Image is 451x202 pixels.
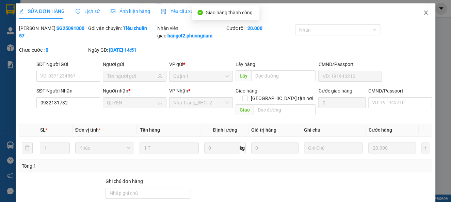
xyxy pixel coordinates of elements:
b: [DATE] 14:51 [109,47,136,53]
span: Yêu cầu xuất hóa đơn điện tử [161,9,233,14]
input: 0 [368,142,416,153]
input: Dọc đường [251,70,316,81]
li: (c) 2017 [57,32,94,41]
span: Giá trị hàng [251,127,276,133]
div: Tổng: 1 [22,162,175,170]
b: [DOMAIN_NAME] [57,26,94,31]
span: Quận 1 [173,71,229,81]
span: picture [111,9,115,14]
span: Cước hàng [368,127,392,133]
input: Tên người nhận [107,99,156,106]
div: Nhân viên giao: [157,24,225,39]
div: Ngày GD: [88,46,156,54]
b: hangct2.phuongnam [167,33,212,38]
div: SĐT Người Nhận [36,87,100,95]
div: SĐT Người Gửi [36,61,100,68]
input: Cước giao hàng [318,97,365,108]
input: VD: 191943210 [318,71,382,82]
span: Giao [236,104,254,115]
span: SỬA ĐƠN HÀNG [19,9,64,14]
button: plus [421,142,429,153]
span: clock-circle [76,9,80,14]
span: Giao hàng [236,88,257,94]
span: Ảnh kiện hàng [111,9,150,14]
span: SL [40,127,45,133]
input: Tên người gửi [107,72,156,80]
div: Chưa cước : [19,46,87,54]
button: Close [416,3,435,22]
label: Cước giao hàng [318,88,352,94]
img: icon [161,9,166,14]
b: 0 [46,47,48,53]
input: Ghi Chú [304,142,363,153]
b: Tiêu chuẩn [123,26,147,31]
div: [PERSON_NAME]: [19,24,87,39]
span: Giao hàng thành công. [206,10,254,15]
span: edit [19,9,24,14]
label: Ghi chú đơn hàng [106,179,143,184]
span: Lịch sử [76,9,100,14]
span: Định lượng [213,127,237,133]
span: Lấy hàng [236,62,255,67]
div: Cước rồi : [226,24,294,32]
div: CMND/Passport [368,87,432,95]
th: Ghi chú [301,123,366,137]
input: Ghi chú đơn hàng [106,188,190,199]
span: Nha Trang_3HCT2 [173,98,229,108]
img: logo.jpg [74,9,90,25]
span: Khác [79,143,130,153]
div: VP gửi [169,61,233,68]
span: Lấy [236,70,251,81]
span: user [158,74,162,79]
div: Người nhận [103,87,166,95]
span: Tên hàng [140,127,160,133]
input: Dọc đường [254,104,316,115]
span: user [158,100,162,105]
span: VP Nhận [169,88,188,94]
button: delete [22,142,33,153]
span: Đơn vị tính [75,127,101,133]
input: VD: Bàn, Ghế [140,142,199,153]
span: kg [239,142,246,153]
b: Phương Nam Express [9,44,37,88]
input: 0 [251,142,299,153]
span: check-circle [197,10,203,15]
b: Gửi khách hàng [42,10,67,42]
div: Gói vận chuyển: [88,24,156,32]
b: 20.000 [247,26,262,31]
span: close [423,10,429,15]
div: Người gửi [103,61,166,68]
div: CMND/Passport [318,61,382,68]
span: [GEOGRAPHIC_DATA] tận nơi [248,95,316,102]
